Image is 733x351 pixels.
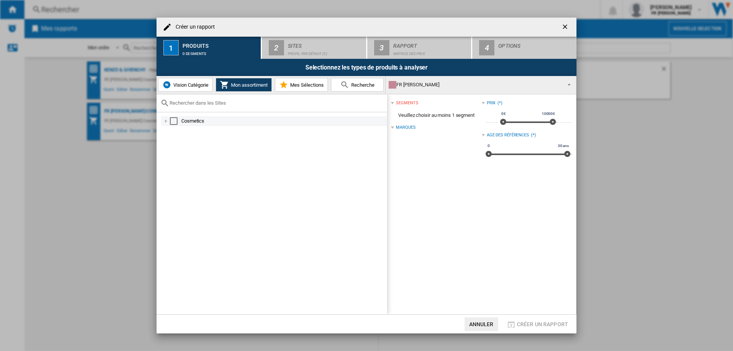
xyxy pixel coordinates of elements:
[172,23,215,31] h4: Créer un rapport
[171,82,208,88] span: Vision Catégorie
[391,108,481,123] span: Veuillez choisir au moins 1 segment
[541,111,556,117] span: 10000€
[170,100,383,106] input: Rechercher dans les Sites
[479,40,494,55] div: 4
[561,23,570,32] ng-md-icon: getI18NText('BUTTONS.CLOSE_DIALOG')
[558,19,573,35] button: getI18NText('BUTTONS.CLOSE_DIALOG')
[396,100,418,106] div: segments
[393,48,468,56] div: Matrice des prix
[517,321,568,327] span: Créer un rapport
[472,37,576,59] button: 4 Options
[163,40,179,55] div: 1
[498,40,573,48] div: Options
[504,317,570,331] button: Créer un rapport
[181,117,386,125] div: Cosmetics
[288,40,363,48] div: Sites
[157,37,262,59] button: 1 Produits 0 segments
[465,317,498,331] button: Annuler
[229,82,268,88] span: Mon assortiment
[487,132,529,138] div: Age des références
[162,80,171,89] img: wiser-icon-blue.png
[367,37,472,59] button: 3 Rapport Matrice des prix
[170,117,181,125] md-checkbox: Select
[269,40,284,55] div: 2
[182,48,258,56] div: 0 segments
[349,82,375,88] span: Recherche
[331,78,384,92] button: Recherche
[158,78,213,92] button: Vision Catégorie
[157,59,576,76] div: Selectionnez les types de produits à analyser
[557,143,570,149] span: 30 ans
[288,82,324,88] span: Mes Sélections
[288,48,363,56] div: Profil par défaut (3)
[487,100,496,106] div: Prix
[389,79,561,90] div: FR [PERSON_NAME]
[393,40,468,48] div: Rapport
[216,78,272,92] button: Mon assortiment
[374,40,389,55] div: 3
[486,143,491,149] span: 0
[500,111,507,117] span: 0€
[396,125,415,131] div: Marques
[262,37,367,59] button: 2 Sites Profil par défaut (3)
[182,40,258,48] div: Produits
[275,78,328,92] button: Mes Sélections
